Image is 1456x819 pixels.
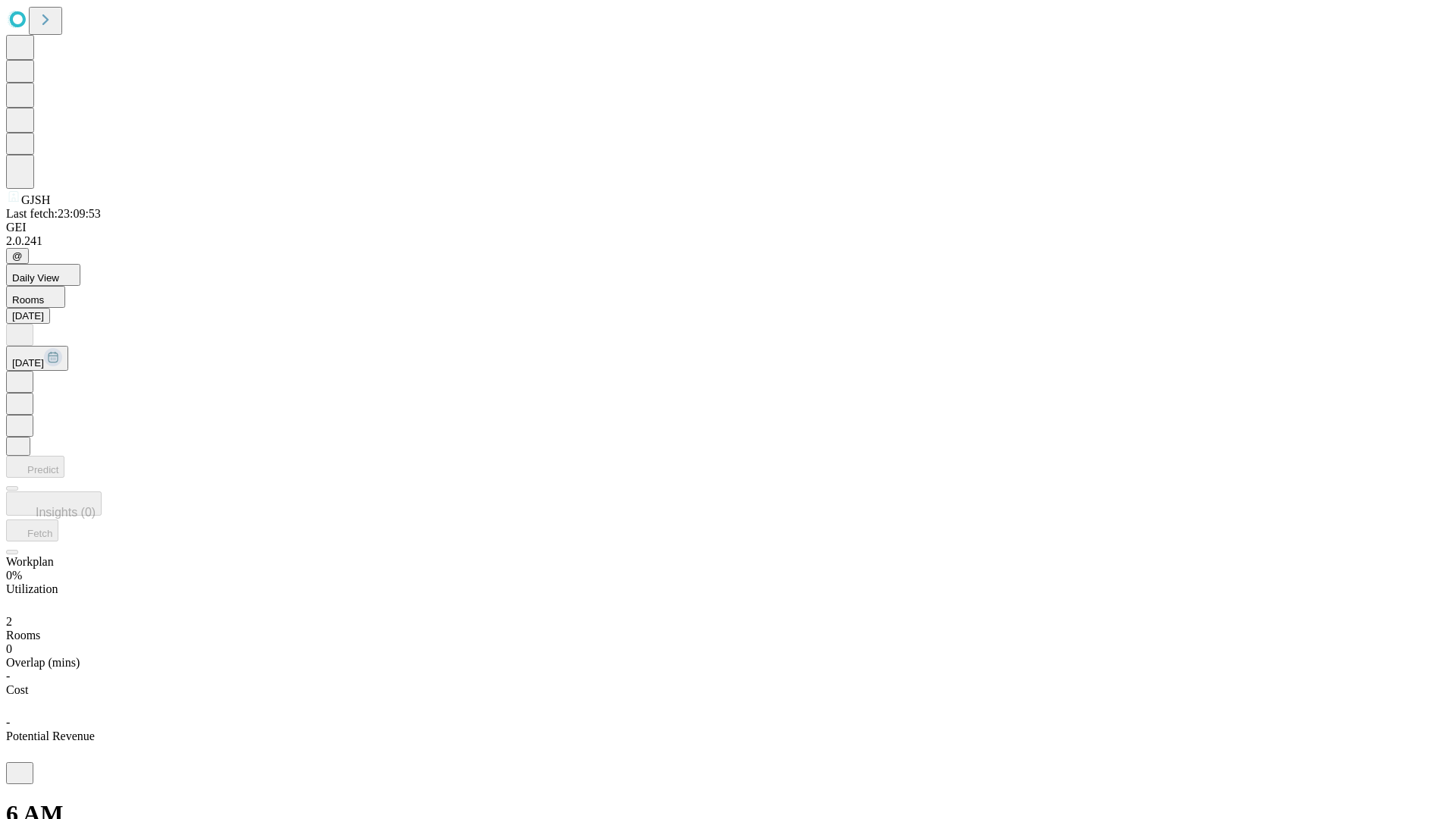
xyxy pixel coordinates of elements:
span: Cost [6,683,28,696]
span: 0 [6,642,12,655]
button: Daily View [6,264,80,286]
button: Predict [6,456,64,478]
button: Rooms [6,286,65,308]
button: Fetch [6,519,58,541]
span: Last fetch: 23:09:53 [6,207,101,220]
span: 0% [6,569,22,582]
button: [DATE] [6,346,68,371]
div: GEI [6,221,1450,234]
div: 2.0.241 [6,234,1450,248]
span: Overlap (mins) [6,656,80,669]
span: Daily View [12,272,59,284]
span: Rooms [6,629,40,642]
span: - [6,716,10,729]
span: Insights (0) [36,506,96,519]
span: GJSH [21,193,50,206]
span: Utilization [6,582,58,595]
button: [DATE] [6,308,50,324]
span: Workplan [6,555,54,568]
button: @ [6,248,29,264]
button: Insights (0) [6,491,102,516]
span: Potential Revenue [6,730,95,742]
span: 2 [6,615,12,628]
span: - [6,670,10,682]
span: [DATE] [12,357,44,369]
span: @ [12,250,23,262]
span: Rooms [12,294,44,306]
